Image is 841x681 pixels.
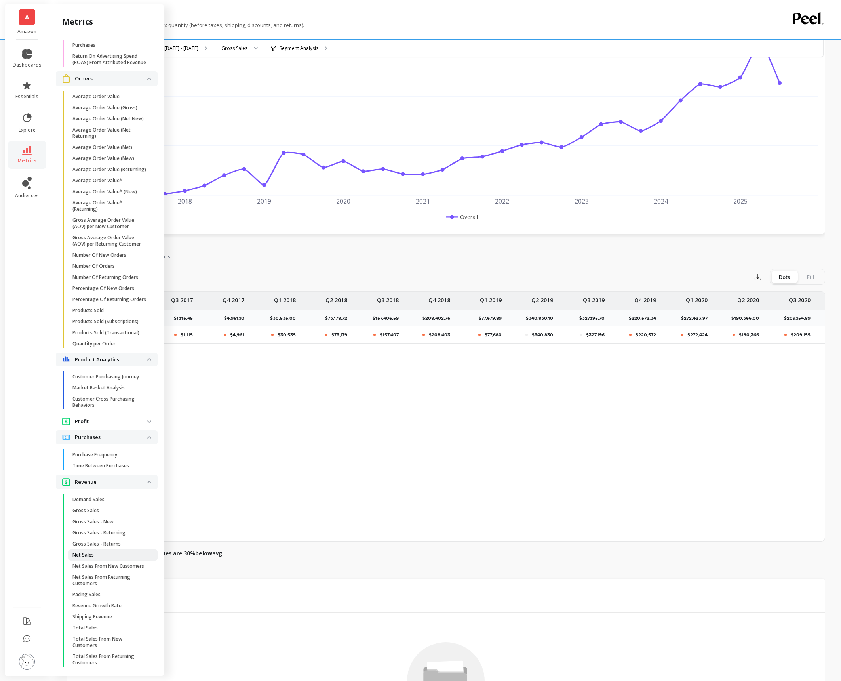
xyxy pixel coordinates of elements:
span: metrics [17,158,37,164]
p: Q3 2020 [789,292,811,304]
p: Shipping Revenue [72,614,112,620]
span: dashboards [13,62,42,68]
p: Market Basket Analysis [72,385,125,391]
p: Average Order Value [72,93,120,100]
img: down caret icon [147,420,151,423]
p: Demand Sales [72,496,105,503]
p: $209,154.89 [784,315,815,321]
p: $4,961 [230,332,244,338]
p: $73,179 [331,332,347,338]
img: navigation item icon [62,74,70,83]
img: navigation item icon [62,356,70,362]
p: Quantity per Order [72,341,116,347]
p: Number Of Orders [72,263,115,269]
p: Net Sales [72,552,94,558]
p: Customer Purchasing Journey [72,374,139,380]
p: Total Sales [72,625,98,631]
p: $190,366.00 [731,315,764,321]
h2: metrics [62,16,93,27]
img: navigation item icon [62,478,70,486]
span: audiences [15,193,39,199]
p: Customer Cross Purchasing Behaviors [72,396,148,408]
p: Revenue [75,478,147,486]
div: Gross Sales [221,44,247,52]
p: Return On Advertising Spend (ROAS) From Attributed Revenue [72,53,148,66]
p: $220,572.34 [629,315,661,321]
span: explore [19,127,36,133]
p: $73,178.72 [325,315,352,321]
p: Sum of gross sales = product price x quantity (before taxes, shipping, discounts, and returns). [67,21,304,29]
p: Average Order Value* [72,177,122,184]
p: Products Sold (Transactional) [72,330,139,336]
p: Q1 2018 [274,292,296,304]
p: Number Of New Orders [72,252,126,258]
p: Q2 2018 [325,292,347,304]
p: Profit [75,418,147,425]
p: Q3 2017 [171,292,193,304]
p: Average Order Value (Gross) [72,105,137,111]
p: Gross Average Order Value (AOV) per Returning Customer [72,235,148,247]
p: Revenue Growth Rate [72,603,122,609]
p: $30,535 [278,332,296,338]
img: down caret icon [147,436,151,439]
p: Products Sold (Subscriptions) [72,319,139,325]
p: $327,196 [586,332,605,338]
p: Q2 2019 [531,292,553,304]
p: Q4 2018 [428,292,450,304]
p: Q4 2017 [223,292,244,304]
p: Pacing Sales [72,591,101,598]
p: Q1 2020 [686,292,708,304]
span: A [25,13,29,22]
p: $272,423.97 [681,315,712,321]
p: $208,402.76 [422,315,455,321]
p: Gross Sales - Returning [72,530,126,536]
p: Net Sales From New Customers [72,563,144,569]
p: $209,155 [791,332,811,338]
p: $272,424 [687,332,708,338]
p: Q3 2019 [583,292,605,304]
p: Average Order Value (Net) [72,144,132,151]
p: $208,403 [429,332,450,338]
p: $30,535.00 [270,315,301,321]
p: Average Order Value (Net New) [72,116,144,122]
div: Fill [797,271,824,283]
p: Total Sales From New Customers [72,636,148,649]
p: Q4 2019 [634,292,656,304]
p: Q2 2020 [737,292,759,304]
p: Gross Sales - New [72,519,114,525]
img: down caret icon [147,358,151,361]
div: Dots [771,271,797,283]
p: Purchases [72,42,95,48]
p: $327,195.70 [579,315,609,321]
p: Q1 2019 [480,292,502,304]
p: $77,679.89 [479,315,506,321]
p: Time Between Purchases [72,463,129,469]
p: Average Order Value (Net Returning) [72,127,148,139]
p: Amazon [13,29,42,35]
p: $1,115.45 [174,315,198,321]
p: $340,830 [532,332,553,338]
p: Products Sold [72,307,104,314]
p: Average Order Value* (New) [72,189,137,195]
p: $77,680 [485,332,502,338]
p: $157,407 [380,332,399,338]
p: Purchase Frequency [72,452,117,458]
span: essentials [15,93,38,100]
p: Percentage Of Returning Orders [72,296,146,303]
p: Average Order Value (New) [72,155,134,162]
p: Orders [75,75,147,83]
p: Average Order Value* (Returning) [72,200,148,212]
p: Gross Average Order Value (AOV) per New Customer [72,217,148,230]
strong: below [195,549,212,557]
p: Number Of Returning Orders [72,274,138,280]
p: Purchases [75,433,147,441]
p: Values are 30% avg. [153,549,224,557]
p: $157,406.59 [373,315,403,321]
img: down caret icon [147,78,151,80]
p: Total Sales From Returning Customers [72,653,148,666]
p: $220,572 [636,332,656,338]
p: $1,115 [181,332,193,338]
img: navigation item icon [62,435,70,440]
nav: Tabs [67,246,825,264]
p: Segment Analysis [280,45,318,52]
